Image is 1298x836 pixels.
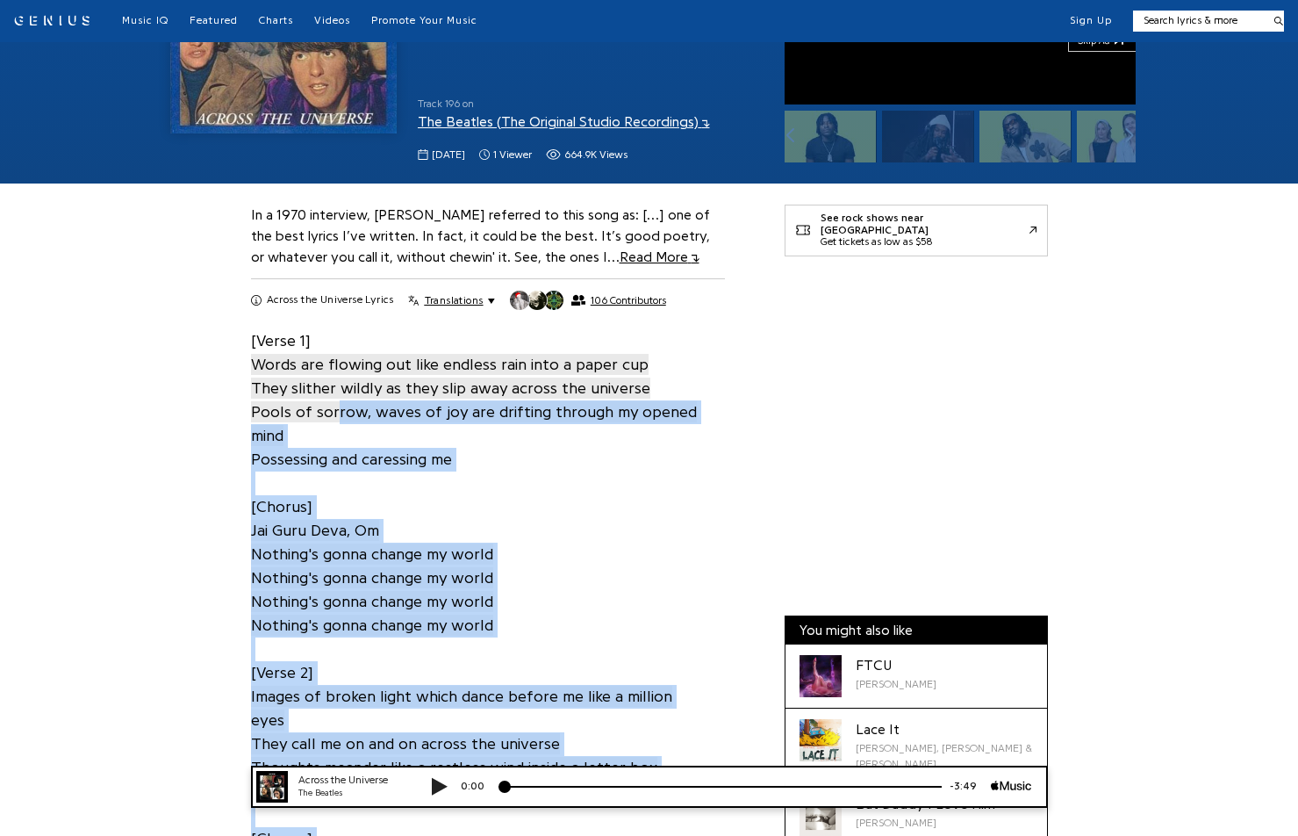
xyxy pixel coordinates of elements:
span: Track 196 on [418,97,757,112]
div: Cover art for FTCU by Nicki Minaj [800,655,842,697]
div: FTCU [856,655,936,676]
button: 106 Contributors [509,290,665,311]
input: Search lyrics & more [1133,13,1264,28]
span: 664.9K views [564,148,627,162]
a: Images of broken light which dance before me like a million eyes [251,684,672,731]
a: Words are flowing out like endless rain into a paper cupThey slither wildly as they slip away acr... [251,352,650,400]
div: [PERSON_NAME] [856,676,936,692]
div: You might also like [785,616,1047,645]
span: Charts [259,15,293,25]
a: Featured [190,14,238,28]
div: Lace It [856,719,1033,740]
a: Thoughts meander like a restless wind inside a letter box [251,755,657,779]
div: [PERSON_NAME], [PERSON_NAME] & [PERSON_NAME] [856,740,1033,772]
span: Words are flowing out like endless rain into a paper cup They slither wildly as they slip away ac... [251,354,650,399]
span: Music IQ [122,15,169,25]
span: Read More [620,250,699,264]
div: Cover art for Lace It by Juice WRLD, Eminem & benny blanco [800,719,842,761]
a: In a 1970 interview, [PERSON_NAME] referred to this song as: […] one of the best lyrics I’ve writ... [251,208,710,264]
h2: Across the Universe Lyrics [267,293,394,307]
span: They call me on and on across the universe [251,733,560,754]
span: Nothing's gonna change my world Nothing's gonna change my world Nothing's gonna change my world N... [251,544,493,636]
span: Pools of sorrow, waves of joy are drifting through my opened mind [251,401,697,446]
span: Jai Guru Deva, Om [251,520,379,541]
img: 72x72bb.jpg [19,5,51,37]
span: Translations [425,293,484,307]
span: 1 viewer [479,148,532,162]
a: They call me on and on across the universe [251,731,560,755]
a: Nothing's gonna change my worldNothing's gonna change my worldNothing's gonna change my worldNoth... [251,542,493,637]
a: See rock shows near [GEOGRAPHIC_DATA]Get tickets as low as $58 [785,205,1048,256]
div: Get tickets as low as $58 [821,236,1029,249]
span: Featured [190,15,238,25]
a: Videos [314,14,350,28]
a: Jai Guru Deva, Om [251,518,379,542]
a: Cover art for FTCU by Nicki MinajFTCU[PERSON_NAME] [785,645,1047,709]
span: Promote Your Music [371,15,477,25]
div: See rock shows near [GEOGRAPHIC_DATA] [821,213,1029,236]
a: Charts [259,14,293,28]
a: Music IQ [122,14,169,28]
div: Across the Universe [61,7,167,22]
span: Images of broken light which dance before me like a million eyes [251,686,672,731]
span: 664,878 views [546,148,627,162]
button: Translations [408,293,495,307]
div: [PERSON_NAME] [856,815,995,831]
span: Thoughts meander like a restless wind inside a letter box [251,757,657,778]
span: [DATE] [432,148,465,162]
a: Pools of sorrow, waves of joy are drifting through my opened mind [251,400,697,447]
span: Videos [314,15,350,25]
a: Promote Your Music [371,14,477,28]
iframe: Advertisement [785,281,1048,501]
span: 1 viewer [493,148,532,162]
button: Sign Up [1070,14,1112,28]
a: Cover art for Lace It by Juice WRLD, Eminem & benny blancoLace It[PERSON_NAME], [PERSON_NAME] & [... [785,709,1047,783]
div: -3:49 [705,13,754,28]
span: 106 Contributors [591,294,666,306]
div: The Beatles [61,21,167,34]
a: The Beatles (The Original Studio Recordings) [418,115,710,129]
